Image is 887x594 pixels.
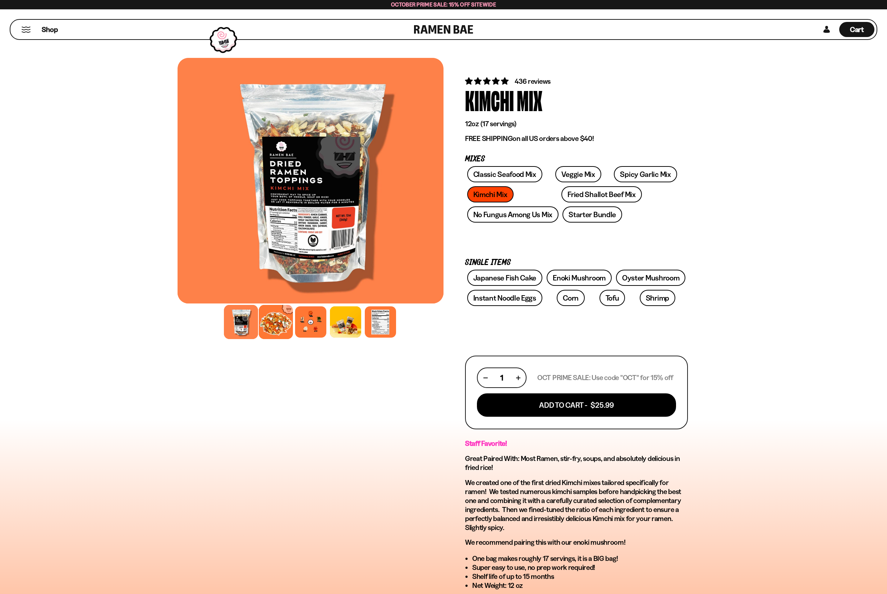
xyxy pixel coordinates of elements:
[515,77,551,86] span: 436 reviews
[42,25,58,35] span: Shop
[467,206,559,223] a: No Fungus Among Us Mix
[850,25,864,34] span: Cart
[465,454,688,472] h2: Great Paired With: Most Ramen, stir-fry, soups, and absolutely delicious in fried rice!
[465,478,688,532] p: We created one of the first dried Kimchi mixes tailored specifically for ramen! We tested numerou...
[465,134,688,143] p: on all US orders above $40!
[599,290,625,306] a: Tofu
[557,290,585,306] a: Corn
[465,259,688,266] p: Single Items
[500,373,503,382] span: 1
[42,22,58,37] a: Shop
[465,439,507,448] strong: Staff Favorite!
[465,86,514,113] div: Kimchi
[616,270,686,286] a: Oyster Mushroom
[555,166,601,182] a: Veggie Mix
[467,270,543,286] a: Japanese Fish Cake
[21,27,31,33] button: Mobile Menu Trigger
[537,373,673,382] p: OCT PRIME SALE: Use code "OCT" for 15% off
[465,77,510,86] span: 4.76 stars
[472,554,688,563] li: One bag makes roughly 17 servings, it is a BIG bag!
[547,270,612,286] a: Enoki Mushroom
[467,290,542,306] a: Instant Noodle Eggs
[472,581,688,590] li: Net Weight: 12 oz
[839,20,874,39] div: Cart
[561,186,642,202] a: Fried Shallot Beef Mix
[517,86,542,113] div: Mix
[465,119,688,128] p: 12oz (17 servings)
[562,206,622,223] a: Starter Bundle
[465,156,688,163] p: Mixes
[472,572,688,581] li: Shelf life of up to 15 months
[467,166,542,182] a: Classic Seafood Mix
[465,538,688,547] p: We recommend pairing this with our enoki mushroom!
[472,563,688,572] li: Super easy to use, no prep work required!
[477,393,676,417] button: Add To Cart - $25.99
[391,1,496,8] span: October Prime Sale: 15% off Sitewide
[640,290,675,306] a: Shrimp
[614,166,677,182] a: Spicy Garlic Mix
[465,134,513,143] strong: FREE SHIPPING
